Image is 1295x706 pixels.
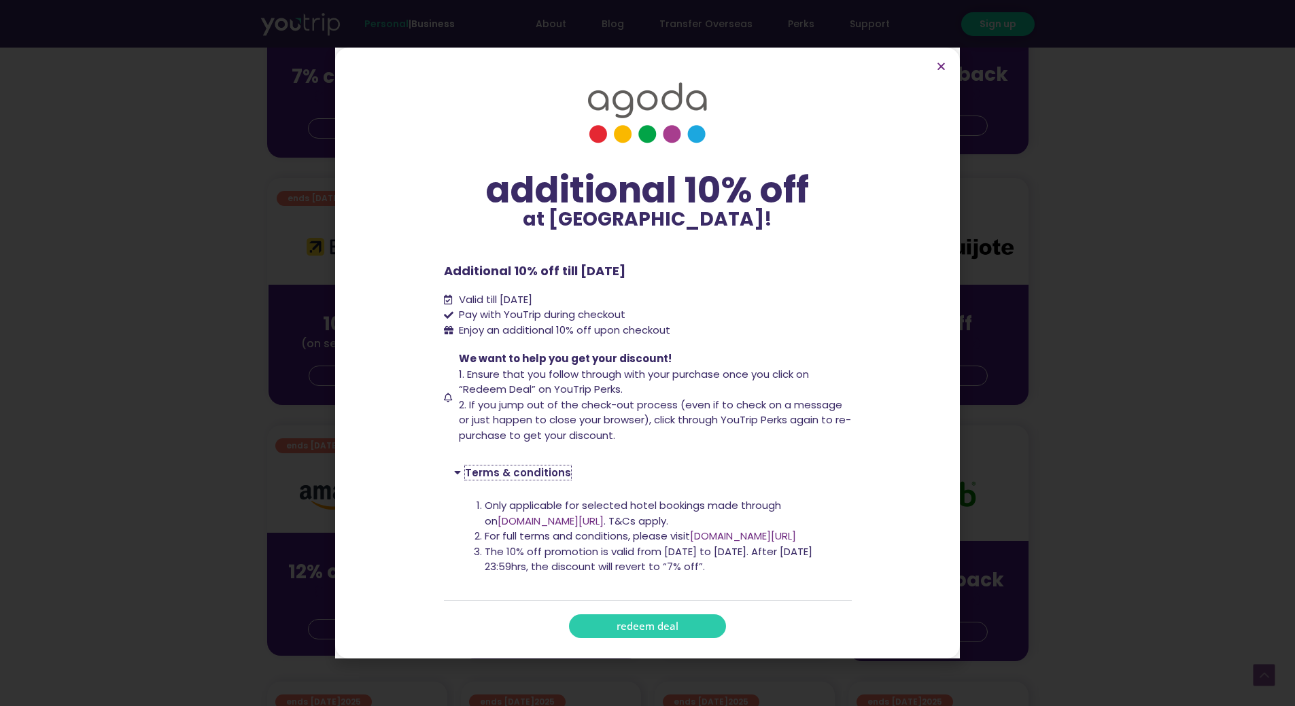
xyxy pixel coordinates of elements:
[444,262,852,280] p: Additional 10% off till [DATE]
[455,307,625,323] span: Pay with YouTrip during checkout
[617,621,678,631] span: redeem deal
[444,210,852,229] p: at [GEOGRAPHIC_DATA]!
[459,351,672,366] span: We want to help you get your discount!
[465,465,571,480] a: Terms & conditions
[485,529,842,544] li: For full terms and conditions, please visit
[485,544,842,575] li: The 10% off promotion is valid from [DATE] to [DATE]. After [DATE] 23:59hrs, the discount will re...
[455,292,532,308] span: Valid till [DATE]
[459,323,670,337] span: Enjoy an additional 10% off upon checkout
[498,514,604,528] a: [DOMAIN_NAME][URL]
[485,498,842,529] li: Only applicable for selected hotel bookings made through on . T&Cs apply.
[936,61,946,71] a: Close
[444,457,852,488] div: Terms & conditions
[444,171,852,210] div: additional 10% off
[459,367,809,397] span: 1. Ensure that you follow through with your purchase once you click on “Redeem Deal” on YouTrip P...
[444,488,852,601] div: Terms & conditions
[690,529,796,543] a: [DOMAIN_NAME][URL]
[569,614,726,638] a: redeem deal
[459,398,851,442] span: 2. If you jump out of the check-out process (even if to check on a message or just happen to clos...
